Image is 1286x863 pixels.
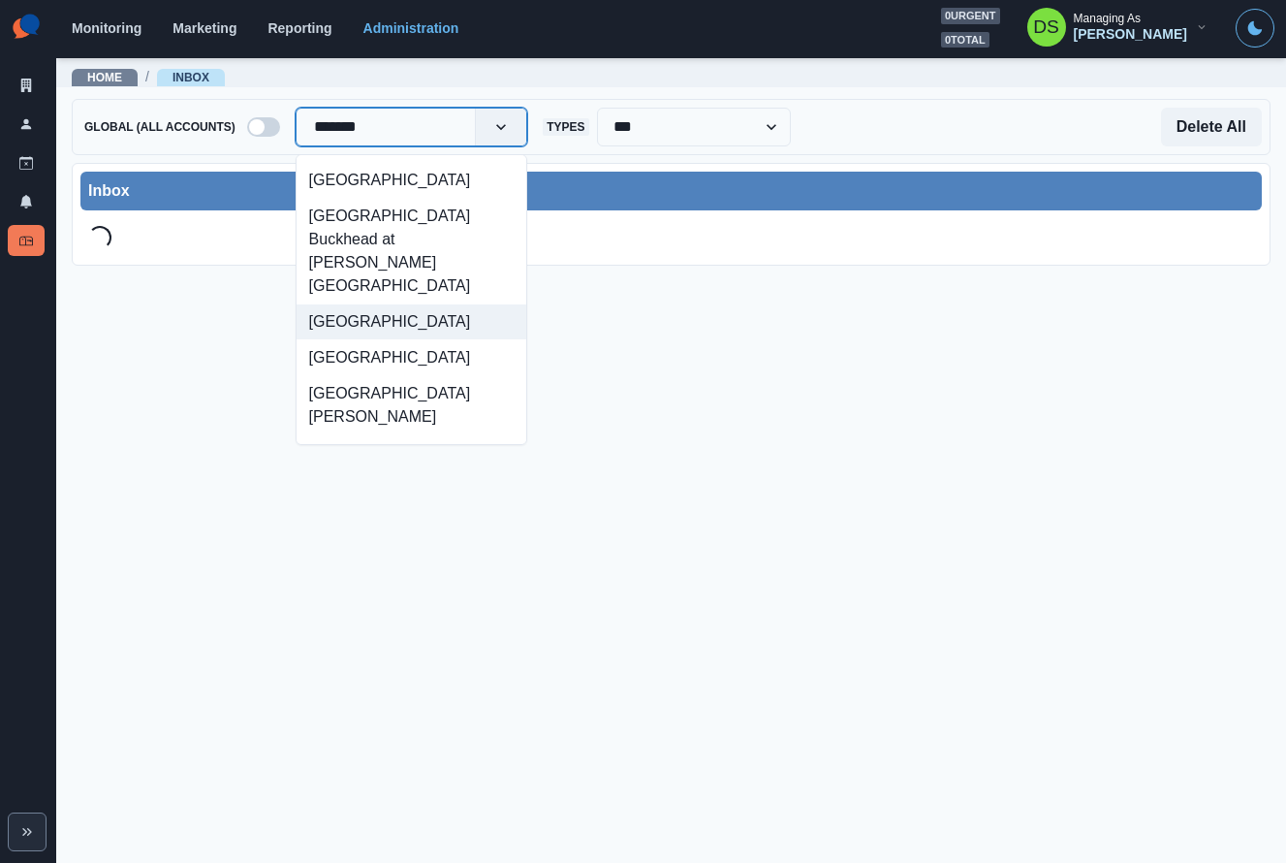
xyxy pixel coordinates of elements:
span: Global (All Accounts) [80,118,239,136]
a: Clients [8,70,45,101]
div: [GEOGRAPHIC_DATA][PERSON_NAME] [297,375,526,434]
button: Expand [8,813,47,851]
a: Marketing [173,20,236,36]
span: 0 urgent [941,8,1000,24]
div: [GEOGRAPHIC_DATA] [297,304,526,340]
span: Types [543,118,588,136]
div: [PERSON_NAME] [1074,26,1187,43]
a: Draft Posts [8,147,45,178]
div: [GEOGRAPHIC_DATA] [297,163,526,199]
span: / [145,67,149,87]
div: Dakota Saunders [1033,4,1059,50]
a: Reporting [267,20,331,36]
div: [GEOGRAPHIC_DATA] Buckhead at [PERSON_NAME][GEOGRAPHIC_DATA] [297,199,526,304]
button: Managing As[PERSON_NAME] [1012,8,1224,47]
a: Inbox [8,225,45,256]
a: Users [8,109,45,140]
a: Home [87,71,122,84]
span: 0 total [941,32,989,48]
a: Notifications [8,186,45,217]
a: Monitoring [72,20,141,36]
div: AC [GEOGRAPHIC_DATA] [297,434,526,470]
a: Administration [363,20,459,36]
nav: breadcrumb [72,67,225,87]
button: Delete All [1161,108,1262,146]
a: Inbox [173,71,209,84]
div: Inbox [88,179,1254,203]
div: [GEOGRAPHIC_DATA] [297,339,526,375]
div: Managing As [1074,12,1141,25]
button: Toggle Mode [1236,9,1274,48]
